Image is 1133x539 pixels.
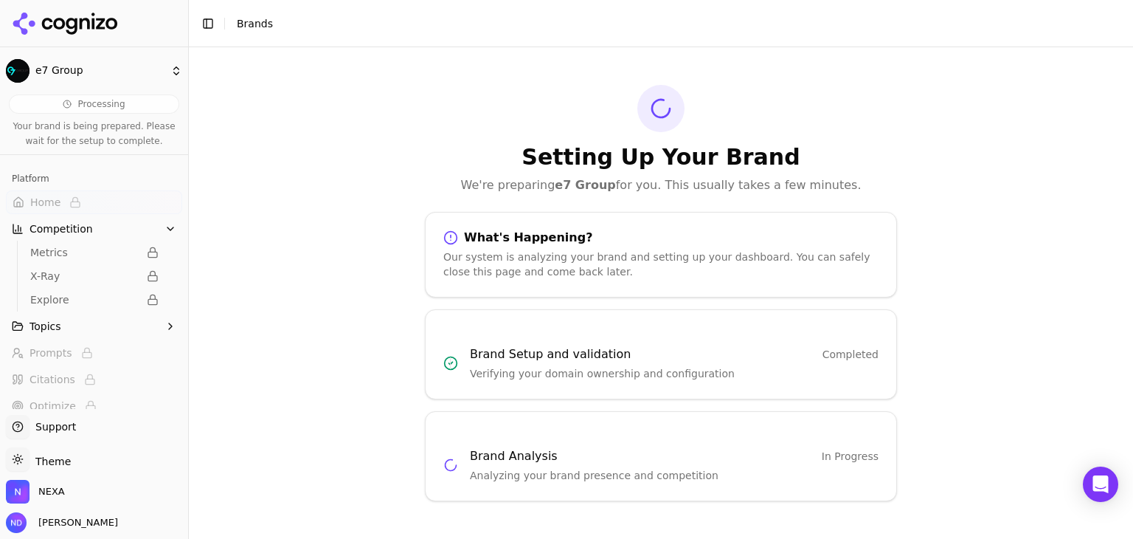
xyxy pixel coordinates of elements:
[470,468,879,483] p: Analyzing your brand presence and competition
[30,195,60,210] span: Home
[237,18,273,30] span: Brands
[30,419,76,434] span: Support
[822,449,879,464] span: In Progress
[38,485,65,498] span: NEXA
[30,292,138,307] span: Explore
[77,98,125,110] span: Processing
[6,480,30,504] img: NEXA
[32,516,118,529] span: [PERSON_NAME]
[822,347,879,362] span: Completed
[6,480,65,504] button: Open organization switcher
[6,512,118,533] button: Open user button
[6,217,182,241] button: Competition
[470,366,879,381] p: Verifying your domain ownership and configuration
[425,176,897,194] p: We're preparing for you. This usually takes a few minutes.
[470,346,631,363] h3: Brand Setup and validation
[443,250,879,279] div: Our system is analyzing your brand and setting up your dashboard. You can safely close this page ...
[443,230,879,245] div: What's Happening?
[6,167,182,190] div: Platform
[30,372,75,387] span: Citations
[6,512,27,533] img: Nikhil Das
[6,315,182,338] button: Topics
[1083,467,1118,502] div: Open Intercom Messenger
[30,245,138,260] span: Metrics
[237,16,273,31] nav: breadcrumb
[9,120,179,148] p: Your brand is being prepared. Please wait for the setup to complete.
[30,399,76,413] span: Optimize
[6,59,30,83] img: e7 Group
[470,447,558,465] h3: Brand Analysis
[555,178,615,192] strong: e7 Group
[30,222,93,236] span: Competition
[30,319,61,334] span: Topics
[30,346,72,360] span: Prompts
[30,269,138,284] span: X-Ray
[425,144,897,171] h1: Setting Up Your Brand
[30,456,71,467] span: Theme
[35,64,164,78] span: e7 Group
